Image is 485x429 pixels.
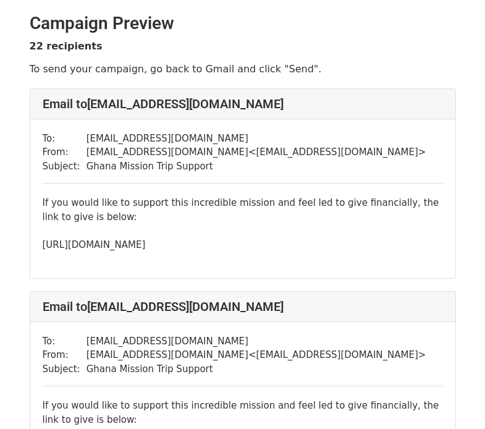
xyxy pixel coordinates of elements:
h4: Email to [EMAIL_ADDRESS][DOMAIN_NAME] [43,299,443,314]
div: If you would like to support this incredible mission and feel led to give financially, the link t... [43,196,443,266]
p: To send your campaign, go back to Gmail and click "Send". [30,62,456,75]
td: To: [43,132,86,146]
td: [EMAIL_ADDRESS][DOMAIN_NAME] < [EMAIL_ADDRESS][DOMAIN_NAME] > [86,348,426,362]
td: Ghana Mission Trip Support [86,159,426,174]
td: Ghana Mission Trip Support [86,362,426,376]
strong: 22 recipients [30,40,103,52]
h2: Campaign Preview [30,13,456,34]
td: From: [43,145,86,159]
div: [URL][DOMAIN_NAME] [43,238,443,252]
td: [EMAIL_ADDRESS][DOMAIN_NAME] [86,132,426,146]
td: To: [43,334,86,349]
td: Subject: [43,362,86,376]
td: [EMAIL_ADDRESS][DOMAIN_NAME] [86,334,426,349]
h4: Email to [EMAIL_ADDRESS][DOMAIN_NAME] [43,96,443,111]
td: From: [43,348,86,362]
td: [EMAIL_ADDRESS][DOMAIN_NAME] < [EMAIL_ADDRESS][DOMAIN_NAME] > [86,145,426,159]
td: Subject: [43,159,86,174]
